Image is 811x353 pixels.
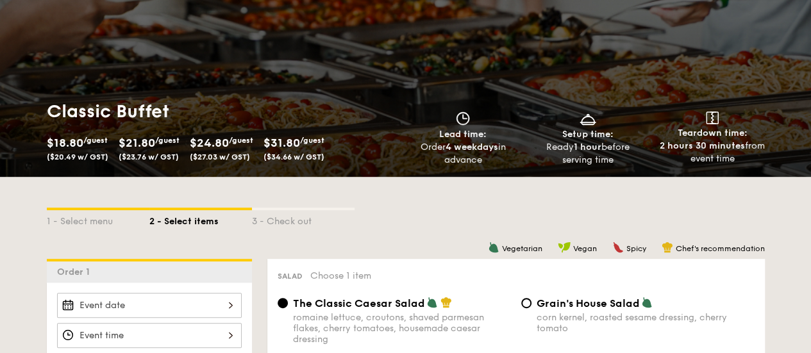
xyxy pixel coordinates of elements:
[678,127,748,138] span: Teardown time:
[573,244,597,253] span: Vegan
[278,298,288,308] input: The Classic Caesar Saladromaine lettuce, croutons, shaved parmesan flakes, cherry tomatoes, house...
[612,242,624,253] img: icon-spicy.37a8142b.svg
[57,267,95,277] span: Order 1
[488,242,499,253] img: icon-vegetarian.fe4039eb.svg
[119,152,179,161] span: ($23.76 w/ GST)
[537,297,640,309] span: Grain's House Salad
[521,298,531,308] input: Grain's House Saladcorn kernel, roasted sesame dressing, cherry tomato
[119,136,155,150] span: $21.80
[660,140,745,151] strong: 2 hours 30 minutes
[562,129,614,140] span: Setup time:
[530,141,645,167] div: Ready before serving time
[190,152,250,161] span: ($27.03 w/ GST)
[293,297,425,309] span: The Classic Caesar Salad
[293,312,511,345] div: romaine lettuce, croutons, shaved parmesan flakes, cherry tomatoes, housemade caesar dressing
[574,142,601,152] strong: 1 hour
[57,323,242,348] input: Event time
[453,111,472,126] img: icon-clock.2db775ea.svg
[502,244,542,253] span: Vegetarian
[406,141,521,167] div: Order in advance
[641,297,653,308] img: icon-vegetarian.fe4039eb.svg
[263,136,300,150] span: $31.80
[310,270,371,281] span: Choose 1 item
[57,293,242,318] input: Event date
[149,210,252,228] div: 2 - Select items
[47,100,401,123] h1: Classic Buffet
[558,242,571,253] img: icon-vegan.f8ff3823.svg
[662,242,673,253] img: icon-chef-hat.a58ddaea.svg
[537,312,755,334] div: corn kernel, roasted sesame dressing, cherry tomato
[83,136,108,145] span: /guest
[155,136,180,145] span: /guest
[47,152,108,161] span: ($20.49 w/ GST)
[439,129,487,140] span: Lead time:
[300,136,324,145] span: /guest
[676,244,765,253] span: Chef's recommendation
[578,111,598,126] img: icon-dish.430c3a2e.svg
[229,136,253,145] span: /guest
[252,210,355,228] div: 3 - Check out
[626,244,646,253] span: Spicy
[426,297,438,308] img: icon-vegetarian.fe4039eb.svg
[47,136,83,150] span: $18.80
[190,136,229,150] span: $24.80
[263,152,324,161] span: ($34.66 w/ GST)
[706,111,719,124] img: icon-teardown.65201eee.svg
[278,272,303,281] span: Salad
[445,142,497,152] strong: 4 weekdays
[440,297,452,308] img: icon-chef-hat.a58ddaea.svg
[47,210,149,228] div: 1 - Select menu
[655,140,770,165] div: from event time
